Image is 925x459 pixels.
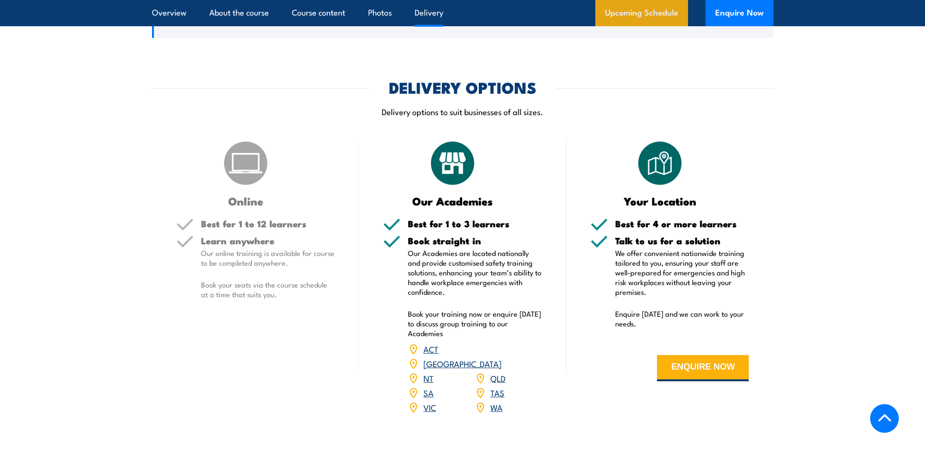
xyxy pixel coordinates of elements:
p: Book your seats via the course schedule at a time that suits you. [201,280,335,299]
p: Our Academies are located nationally and provide customised safety training solutions, enhancing ... [408,248,542,297]
p: We offer convenient nationwide training tailored to you, ensuring your staff are well-prepared fo... [615,248,749,297]
h3: Our Academies [383,195,522,206]
a: NT [423,372,434,384]
p: Delivery options to suit businesses of all sizes. [152,106,774,117]
a: TAS [490,387,505,398]
h5: Learn anywhere [201,236,335,245]
p: Our online training is available for course to be completed anywhere. [201,248,335,268]
a: [GEOGRAPHIC_DATA] [423,357,502,369]
a: QLD [490,372,505,384]
a: ACT [423,343,438,355]
a: WA [490,401,503,413]
h3: Your Location [590,195,730,206]
h5: Talk to us for a solution [615,236,749,245]
h2: DELIVERY OPTIONS [389,80,537,94]
p: Book your training now or enquire [DATE] to discuss group training to our Academies [408,309,542,338]
h3: Online [176,195,316,206]
button: ENQUIRE NOW [657,355,749,381]
a: VIC [423,401,436,413]
p: Enquire [DATE] and we can work to your needs. [615,309,749,328]
h5: Best for 4 or more learners [615,219,749,228]
h5: Best for 1 to 12 learners [201,219,335,228]
a: SA [423,387,434,398]
h5: Book straight in [408,236,542,245]
h5: Best for 1 to 3 learners [408,219,542,228]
